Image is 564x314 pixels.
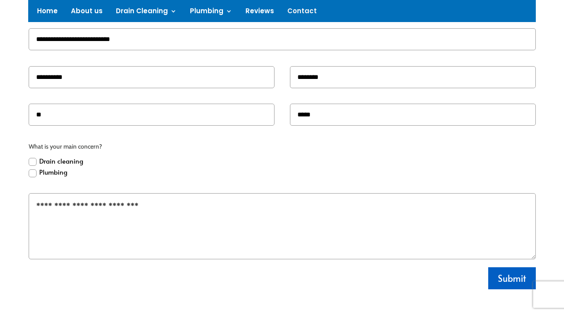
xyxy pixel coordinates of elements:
[116,8,177,18] a: Drain Cleaning
[488,267,536,289] button: Submit
[287,8,317,18] a: Contact
[29,155,83,167] label: Drain cleaning
[245,8,274,18] a: Reviews
[190,8,232,18] a: Plumbing
[29,166,67,178] label: Plumbing
[37,8,58,18] a: Home
[29,142,536,152] span: What is your main concern?
[71,8,103,18] a: About us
